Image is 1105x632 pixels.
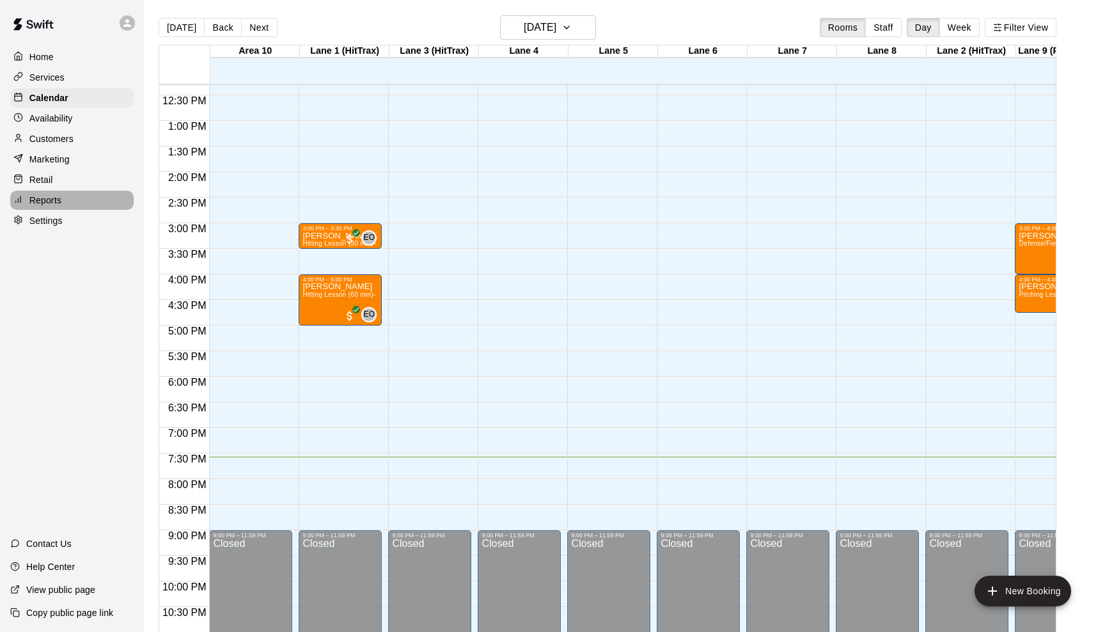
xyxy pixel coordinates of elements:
[165,505,210,516] span: 8:30 PM
[165,428,210,439] span: 7:00 PM
[929,532,1005,539] div: 9:00 PM – 11:59 PM
[29,153,70,166] p: Marketing
[985,18,1056,37] button: Filter View
[165,479,210,490] span: 8:00 PM
[975,576,1071,606] button: add
[165,121,210,132] span: 1:00 PM
[165,198,210,209] span: 2:30 PM
[165,454,210,464] span: 7:30 PM
[29,91,68,104] p: Calendar
[865,18,902,37] button: Staff
[366,230,377,246] span: Eric Opelski
[165,249,210,260] span: 3:30 PM
[302,240,433,247] span: Hitting Lesson (30 min)- [PERSON_NAME]
[165,556,210,567] span: 9:30 PM
[482,532,557,539] div: 9:00 PM – 11:59 PM
[1015,274,1098,313] div: 4:00 PM – 4:45 PM: Pitching Lesson (45 min)- Kyle Bunn
[479,45,568,58] div: Lane 4
[524,19,556,36] h6: [DATE]
[26,537,72,550] p: Contact Us
[10,170,134,189] a: Retail
[661,532,736,539] div: 9:00 PM – 11:59 PM
[10,88,134,107] a: Calendar
[165,223,210,234] span: 3:00 PM
[500,15,596,40] button: [DATE]
[10,150,134,169] a: Marketing
[1015,223,1098,274] div: 3:00 PM – 4:00 PM: Defense/Fielding (60 min)- Kyle Bunn
[159,95,209,106] span: 12:30 PM
[26,583,95,596] p: View public page
[343,233,356,246] span: All customers have paid
[165,274,210,285] span: 4:00 PM
[389,45,479,58] div: Lane 3 (HitTrax)
[361,307,377,322] div: Eric Opelski
[165,530,210,541] span: 9:00 PM
[29,173,53,186] p: Retail
[302,276,378,283] div: 4:00 PM – 5:00 PM
[29,51,54,63] p: Home
[1019,532,1094,539] div: 9:00 PM – 11:59 PM
[165,377,210,388] span: 6:00 PM
[159,18,205,37] button: [DATE]
[302,225,378,232] div: 3:00 PM – 3:30 PM
[26,560,75,573] p: Help Center
[907,18,940,37] button: Day
[939,18,980,37] button: Week
[10,47,134,67] a: Home
[241,18,277,37] button: Next
[927,45,1016,58] div: Lane 2 (HitTrax)
[29,132,74,145] p: Customers
[361,230,377,246] div: Eric Opelski
[302,532,378,539] div: 9:00 PM – 11:59 PM
[29,194,61,207] p: Reports
[159,607,209,618] span: 10:30 PM
[366,307,377,322] span: Eric Opelski
[165,146,210,157] span: 1:30 PM
[210,45,300,58] div: Area 10
[10,191,134,210] a: Reports
[343,310,356,322] span: All customers have paid
[10,68,134,87] a: Services
[392,532,467,539] div: 9:00 PM – 11:59 PM
[29,112,73,125] p: Availability
[10,129,134,148] a: Customers
[26,606,113,619] p: Copy public page link
[213,532,288,539] div: 9:00 PM – 11:59 PM
[159,581,209,592] span: 10:00 PM
[568,45,658,58] div: Lane 5
[1019,276,1094,283] div: 4:00 PM – 4:45 PM
[29,214,63,227] p: Settings
[299,274,382,326] div: 4:00 PM – 5:00 PM: Grady Daub
[165,172,210,183] span: 2:00 PM
[29,71,65,84] p: Services
[571,532,647,539] div: 9:00 PM – 11:59 PM
[10,211,134,230] a: Settings
[302,291,433,298] span: Hitting Lesson (60 min)- [PERSON_NAME]
[1019,225,1094,232] div: 3:00 PM – 4:00 PM
[299,223,382,249] div: 3:00 PM – 3:30 PM: Rockne Pitcher
[165,326,210,336] span: 5:00 PM
[658,45,748,58] div: Lane 6
[748,45,837,58] div: Lane 7
[300,45,389,58] div: Lane 1 (HitTrax)
[363,232,375,244] span: EO
[363,308,375,321] span: EO
[820,18,866,37] button: Rooms
[165,351,210,362] span: 5:30 PM
[165,300,210,311] span: 4:30 PM
[837,45,927,58] div: Lane 8
[165,402,210,413] span: 6:30 PM
[10,109,134,128] a: Availability
[750,532,826,539] div: 9:00 PM – 11:59 PM
[204,18,242,37] button: Back
[840,532,915,539] div: 9:00 PM – 11:59 PM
